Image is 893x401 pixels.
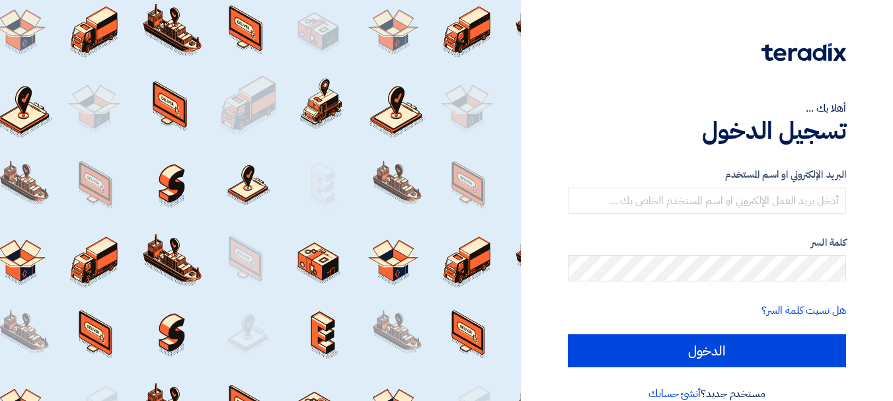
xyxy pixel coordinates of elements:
input: الدخول [568,334,846,367]
a: هل نسيت كلمة السر؟ [761,303,846,318]
label: البريد الإلكتروني او اسم المستخدم [568,167,846,182]
img: Teradix logo [761,43,846,61]
input: أدخل بريد العمل الإلكتروني او اسم المستخدم الخاص بك ... [568,188,846,214]
h1: تسجيل الدخول [568,116,846,145]
div: أهلا بك ... [568,100,846,116]
label: كلمة السر [568,235,846,250]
